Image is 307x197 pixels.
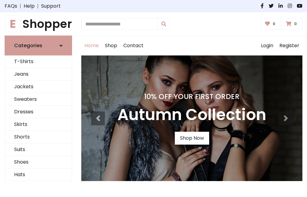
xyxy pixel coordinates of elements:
[5,118,72,131] a: Skirts
[81,36,102,55] a: Home
[5,156,72,169] a: Shoes
[102,36,120,55] a: Shop
[35,2,41,10] span: |
[282,18,302,30] a: 0
[5,169,72,181] a: Hats
[271,21,277,27] span: 0
[276,36,302,55] a: Register
[5,16,21,32] span: E
[5,93,72,106] a: Sweaters
[5,143,72,156] a: Suits
[5,81,72,93] a: Jackets
[293,21,298,27] span: 0
[5,68,72,81] a: Jeans
[5,36,72,55] a: Categories
[117,92,266,101] h4: 10% Off Your First Order
[5,17,72,31] a: EShopper
[175,132,209,145] a: Shop Now
[5,55,72,68] a: T-Shirts
[5,17,72,31] h1: Shopper
[5,131,72,143] a: Shorts
[17,2,24,10] span: |
[14,43,42,48] h6: Categories
[5,106,72,118] a: Dresses
[24,2,35,10] a: Help
[120,36,147,55] a: Contact
[41,2,61,10] a: Support
[258,36,276,55] a: Login
[5,2,17,10] a: FAQs
[261,18,281,30] a: 0
[117,106,266,124] h3: Autumn Collection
